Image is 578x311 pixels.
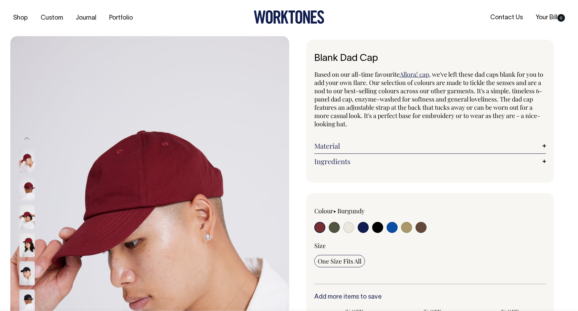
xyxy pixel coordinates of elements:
[314,53,546,64] h1: Blank Dad Cap
[314,70,400,78] span: Based on our all-time favourite
[400,70,429,78] a: Allora! cap
[533,12,568,23] a: Your Bill0
[106,12,136,24] a: Portfolio
[333,207,336,215] span: •
[318,257,361,265] span: One Size Fits All
[314,294,546,301] h6: Add more items to save
[19,176,35,201] img: burgundy
[38,12,66,24] a: Custom
[337,207,365,215] label: Burgundy
[19,205,35,229] img: burgundy
[10,12,31,24] a: Shop
[314,142,546,150] a: Material
[314,255,365,267] input: One Size Fits All
[314,207,407,215] div: Colour
[314,242,546,250] div: Size
[73,12,99,24] a: Journal
[557,14,565,22] span: 0
[19,233,35,257] img: burgundy
[487,12,526,23] a: Contact Us
[314,70,543,128] span: , we've left these dad caps blank for you to add your own flare. Our selection of colours are mad...
[22,131,32,147] button: Previous
[19,148,35,172] img: burgundy
[19,261,35,285] img: black
[314,157,546,165] a: Ingredients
